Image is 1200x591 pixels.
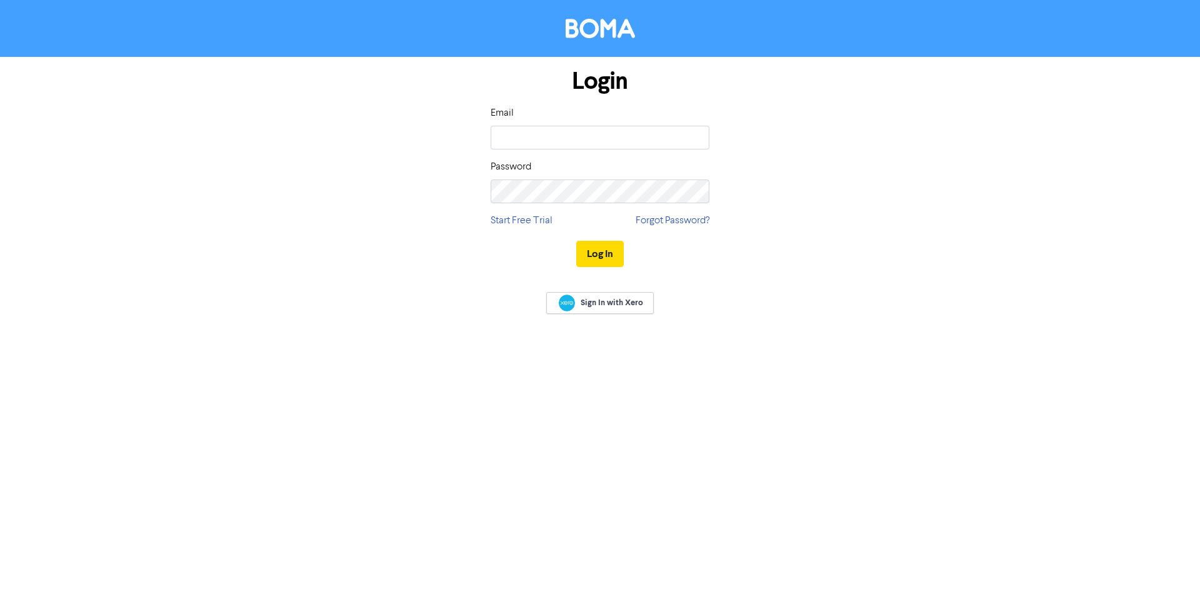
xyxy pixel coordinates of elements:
[559,295,575,311] img: Xero logo
[491,67,709,96] h1: Login
[491,213,552,228] a: Start Free Trial
[566,19,635,38] img: BOMA Logo
[491,106,514,121] label: Email
[576,241,624,267] button: Log In
[546,292,654,314] a: Sign In with Xero
[491,159,531,174] label: Password
[636,213,709,228] a: Forgot Password?
[581,297,643,308] span: Sign In with Xero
